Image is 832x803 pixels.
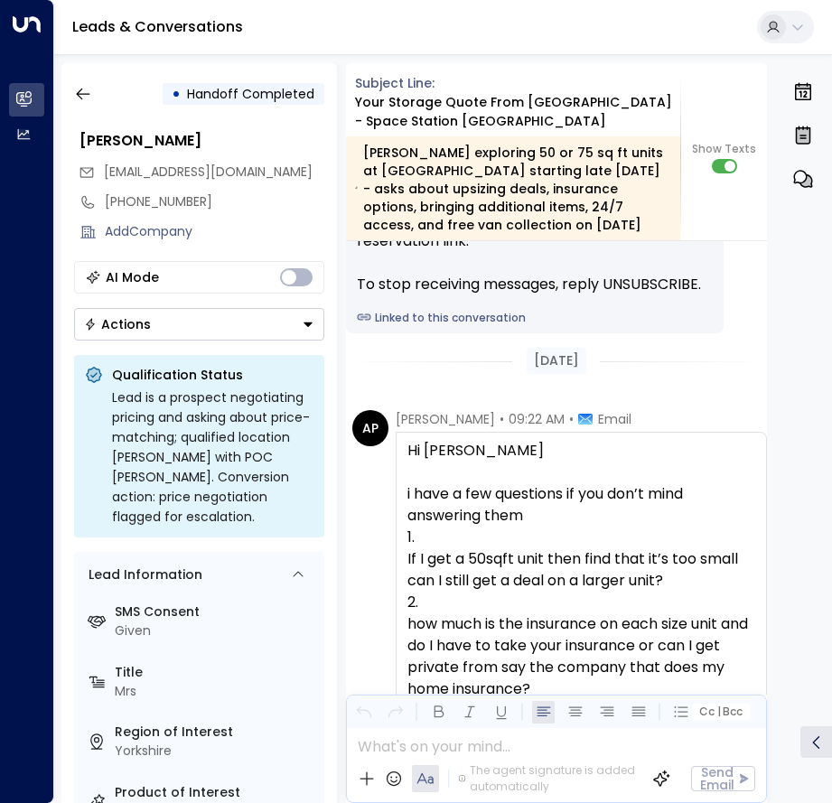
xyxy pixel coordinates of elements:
div: • [172,78,181,110]
button: Actions [74,308,324,341]
div: Yorkshire [115,742,317,761]
div: [DATE] [527,348,586,374]
div: Button group with a nested menu [74,308,324,341]
div: AP [352,410,388,446]
div: Actions [84,316,151,332]
div: [PERSON_NAME] [79,130,324,152]
div: Given [115,621,317,640]
span: Cc Bcc [699,705,743,718]
button: Cc|Bcc [692,704,750,721]
span: • [569,410,574,428]
a: Leads & Conversations [72,16,243,37]
span: allisonpollard7@hotmail.com [104,163,313,182]
a: Linked to this conversation [357,310,714,326]
label: Title [115,663,317,682]
span: [PERSON_NAME] [396,410,495,428]
div: [PERSON_NAME] exploring 50 or 75 sq ft units at [GEOGRAPHIC_DATA] starting late [DATE] - asks abo... [355,144,670,234]
span: | [716,705,720,718]
div: [PHONE_NUMBER] [105,192,324,211]
div: Mrs [115,682,317,701]
div: Your storage quote from [GEOGRAPHIC_DATA] - Space Station [GEOGRAPHIC_DATA] [355,93,681,131]
p: Qualification Status [112,366,313,384]
span: • [500,410,504,428]
label: SMS Consent [115,602,317,621]
div: Lead is a prospect negotiating pricing and asking about price-matching; qualified location [PERSO... [112,387,313,527]
span: 09:22 AM [509,410,565,428]
span: Subject Line: [355,74,435,92]
button: Undo [352,701,375,724]
div: If I get a 50sqft unit then find that it’s too small can I still get a deal on a larger unit? [407,548,756,592]
div: Lead Information [82,565,202,584]
div: AddCompany [105,222,324,241]
button: Redo [384,701,407,724]
div: AI Mode [106,268,159,286]
span: Handoff Completed [187,85,314,103]
div: Hi [PERSON_NAME] [407,440,756,462]
div: The agent signature is added automatically [458,762,638,795]
span: Show Texts [692,141,756,157]
span: [EMAIL_ADDRESS][DOMAIN_NAME] [104,163,313,181]
label: Product of Interest [115,783,317,802]
div: how much is the insurance on each size unit and do I have to take your insurance or can I get pri... [407,613,756,700]
label: Region of Interest [115,723,317,742]
span: Email [598,410,631,428]
div: i have a few questions if you don’t mind answering them [407,483,756,527]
